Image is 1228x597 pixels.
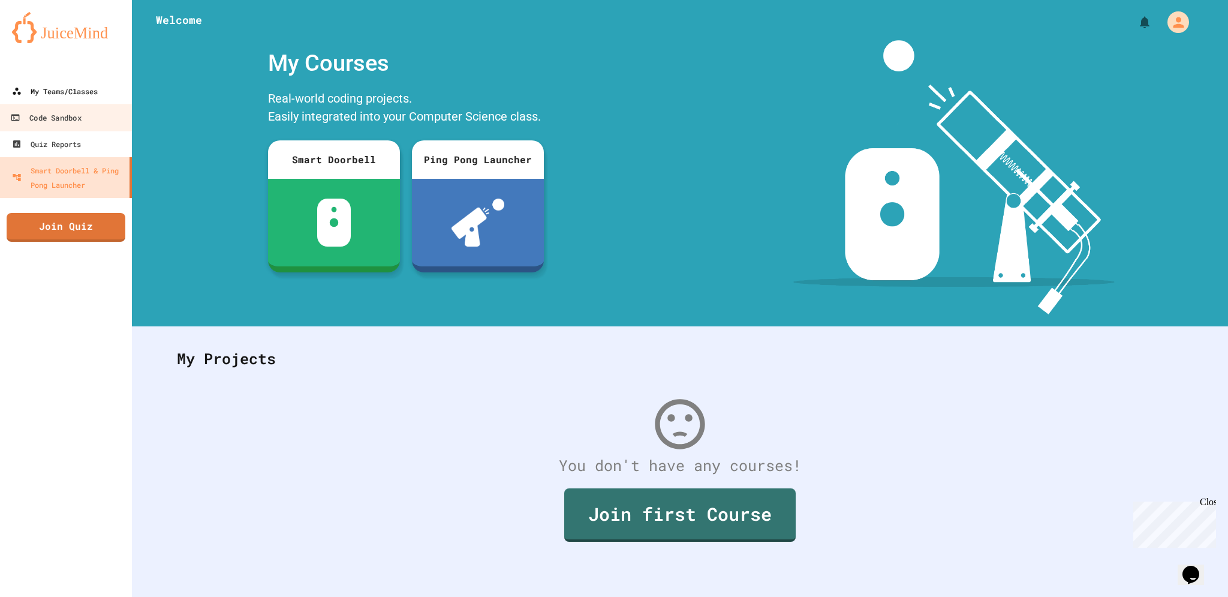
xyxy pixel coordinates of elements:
[268,140,400,179] div: Smart Doorbell
[12,12,120,43] img: logo-orange.svg
[262,40,550,86] div: My Courses
[1178,549,1216,585] iframe: chat widget
[1155,8,1192,36] div: My Account
[564,488,796,542] a: Join first Course
[793,40,1115,314] img: banner-image-my-projects.png
[262,86,550,131] div: Real-world coding projects. Easily integrated into your Computer Science class.
[165,335,1195,382] div: My Projects
[12,84,98,98] div: My Teams/Classes
[12,137,81,151] div: Quiz Reports
[1115,12,1155,32] div: My Notifications
[412,140,544,179] div: Ping Pong Launcher
[1128,497,1216,548] iframe: chat widget
[165,454,1195,477] div: You don't have any courses!
[452,199,505,247] img: ppl-with-ball.png
[12,163,125,192] div: Smart Doorbell & Ping Pong Launcher
[5,5,83,76] div: Chat with us now!Close
[10,110,81,125] div: Code Sandbox
[317,199,351,247] img: sdb-white.svg
[7,213,125,242] a: Join Quiz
